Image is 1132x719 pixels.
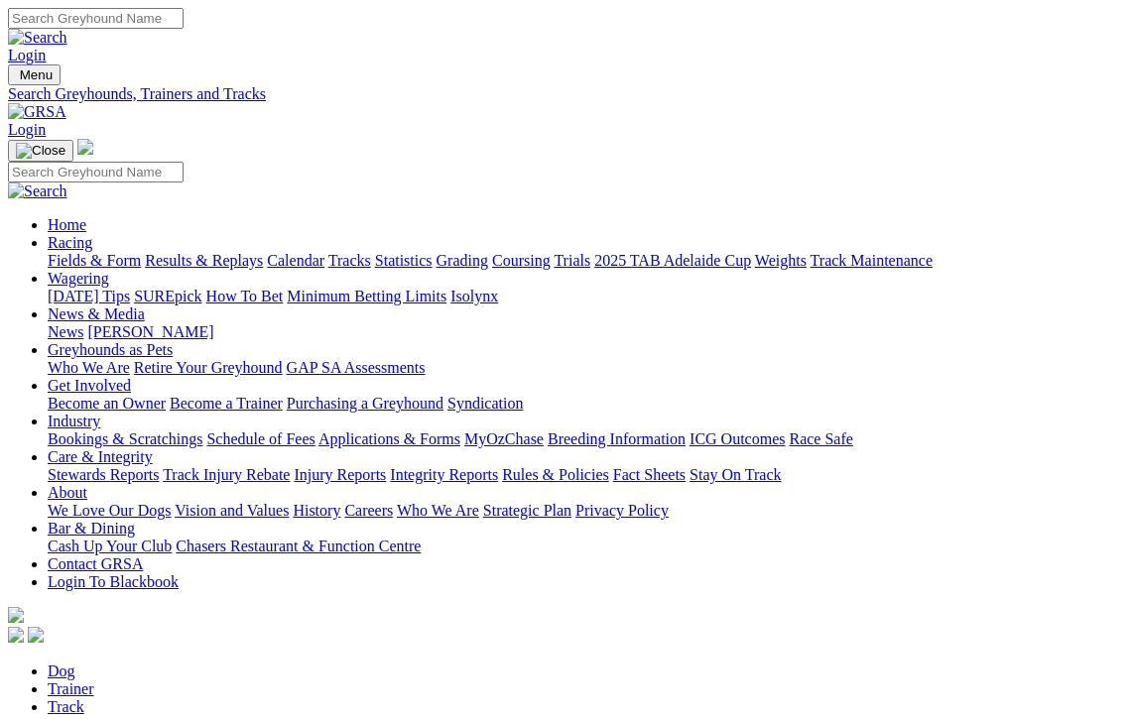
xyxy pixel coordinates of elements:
a: News & Media [48,305,145,322]
a: Industry [48,413,100,429]
a: Careers [344,502,393,519]
a: Greyhounds as Pets [48,341,173,358]
div: Greyhounds as Pets [48,359,1124,377]
img: GRSA [8,103,66,121]
a: Retire Your Greyhound [134,359,283,376]
a: About [48,484,87,501]
a: Breeding Information [548,430,686,447]
a: News [48,323,83,340]
a: How To Bet [206,288,284,304]
img: logo-grsa-white.png [77,139,93,155]
div: Wagering [48,288,1124,305]
a: Track Injury Rebate [163,466,290,483]
a: [PERSON_NAME] [87,323,213,340]
a: Purchasing a Greyhound [287,395,443,412]
a: Vision and Values [175,502,289,519]
div: About [48,502,1124,520]
a: Integrity Reports [390,466,498,483]
a: ICG Outcomes [690,430,785,447]
a: Stewards Reports [48,466,159,483]
a: Who We Are [397,502,479,519]
input: Search [8,162,184,182]
img: Search [8,182,67,200]
a: 2025 TAB Adelaide Cup [594,252,751,269]
a: [DATE] Tips [48,288,130,304]
img: Close [16,143,65,159]
a: Tracks [328,252,371,269]
a: Bar & Dining [48,520,135,537]
a: Grading [437,252,488,269]
a: Who We Are [48,359,130,376]
a: Privacy Policy [575,502,669,519]
a: Track [48,698,84,715]
div: Racing [48,252,1124,270]
span: Menu [20,67,53,82]
a: Login [8,47,46,63]
button: Toggle navigation [8,64,61,85]
a: Track Maintenance [811,252,933,269]
a: Calendar [267,252,324,269]
a: Isolynx [450,288,498,304]
a: Care & Integrity [48,448,153,465]
a: Wagering [48,270,109,287]
div: Care & Integrity [48,466,1124,484]
a: Bookings & Scratchings [48,430,202,447]
a: Coursing [492,252,551,269]
a: Fact Sheets [613,466,686,483]
a: SUREpick [134,288,201,304]
a: We Love Our Dogs [48,502,171,519]
div: Bar & Dining [48,538,1124,555]
a: Syndication [447,395,523,412]
a: Get Involved [48,377,131,394]
div: Get Involved [48,395,1124,413]
img: logo-grsa-white.png [8,607,24,623]
a: Strategic Plan [483,502,571,519]
a: Fields & Form [48,252,141,269]
a: Applications & Forms [318,430,460,447]
a: Racing [48,234,92,251]
div: News & Media [48,323,1124,341]
a: Cash Up Your Club [48,538,172,554]
div: Industry [48,430,1124,448]
a: Minimum Betting Limits [287,288,446,304]
a: Trainer [48,680,94,697]
img: Search [8,29,67,47]
a: Become a Trainer [170,395,283,412]
a: MyOzChase [464,430,544,447]
a: Schedule of Fees [206,430,314,447]
a: Stay On Track [690,466,781,483]
a: Weights [755,252,807,269]
a: Contact GRSA [48,555,143,572]
a: Search Greyhounds, Trainers and Tracks [8,85,1124,103]
a: Trials [554,252,590,269]
a: Statistics [375,252,433,269]
img: twitter.svg [28,627,44,643]
a: Login [8,121,46,138]
a: Rules & Policies [502,466,609,483]
a: History [293,502,340,519]
a: Login To Blackbook [48,573,179,590]
a: Dog [48,662,75,679]
a: Chasers Restaurant & Function Centre [176,538,421,554]
a: Become an Owner [48,395,166,412]
img: facebook.svg [8,627,24,643]
a: Home [48,216,86,233]
button: Toggle navigation [8,140,73,162]
input: Search [8,8,184,29]
a: Race Safe [789,430,852,447]
a: GAP SA Assessments [287,359,426,376]
a: Injury Reports [294,466,386,483]
a: Results & Replays [145,252,263,269]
